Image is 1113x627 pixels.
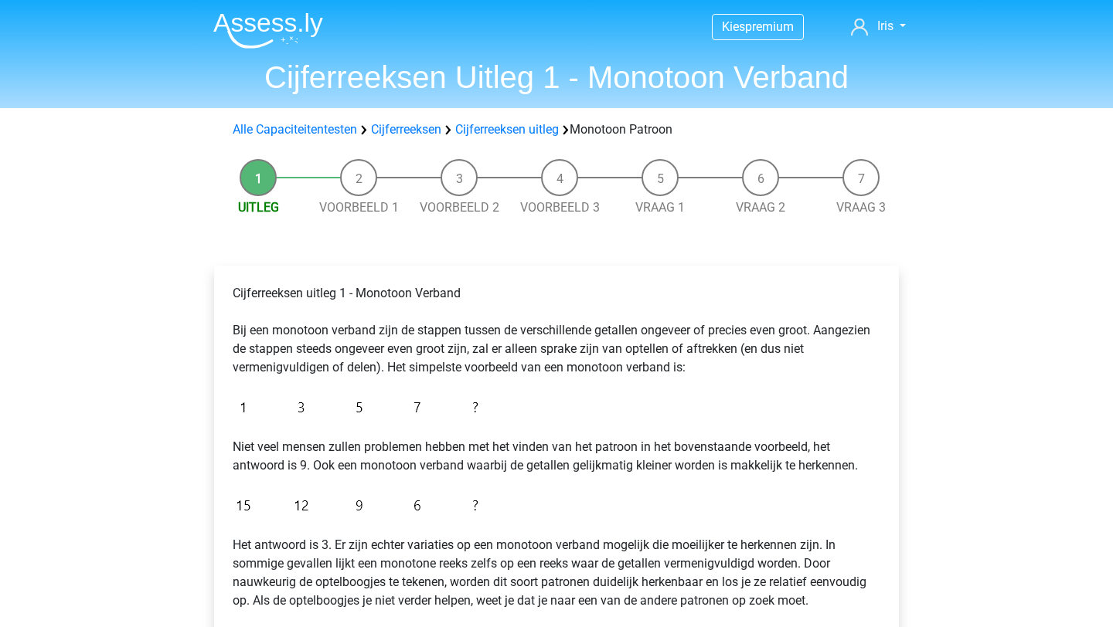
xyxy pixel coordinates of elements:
[233,487,486,524] img: Figure sequences Example 2.png
[226,120,887,139] div: Monotoon Patroon
[238,200,279,215] a: Uitleg
[845,17,912,36] a: Iris
[836,200,886,215] a: Vraag 3
[233,389,486,425] img: Figure sequences Example 1.png
[722,19,745,34] span: Kies
[745,19,794,34] span: premium
[233,122,357,137] a: Alle Capaciteitentesten
[233,536,880,610] p: Het antwoord is 3. Er zijn echter variaties op een monotoon verband mogelijk die moeilijker te he...
[635,200,685,215] a: Vraag 1
[520,200,600,215] a: Voorbeeld 3
[213,12,323,49] img: Assessly
[319,200,399,215] a: Voorbeeld 1
[736,200,785,215] a: Vraag 2
[233,438,880,475] p: Niet veel mensen zullen problemen hebben met het vinden van het patroon in het bovenstaande voorb...
[877,19,893,33] span: Iris
[233,284,880,377] p: Cijferreeksen uitleg 1 - Monotoon Verband Bij een monotoon verband zijn de stappen tussen de vers...
[713,16,803,37] a: Kiespremium
[371,122,441,137] a: Cijferreeksen
[420,200,499,215] a: Voorbeeld 2
[455,122,559,137] a: Cijferreeksen uitleg
[201,59,912,96] h1: Cijferreeksen Uitleg 1 - Monotoon Verband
